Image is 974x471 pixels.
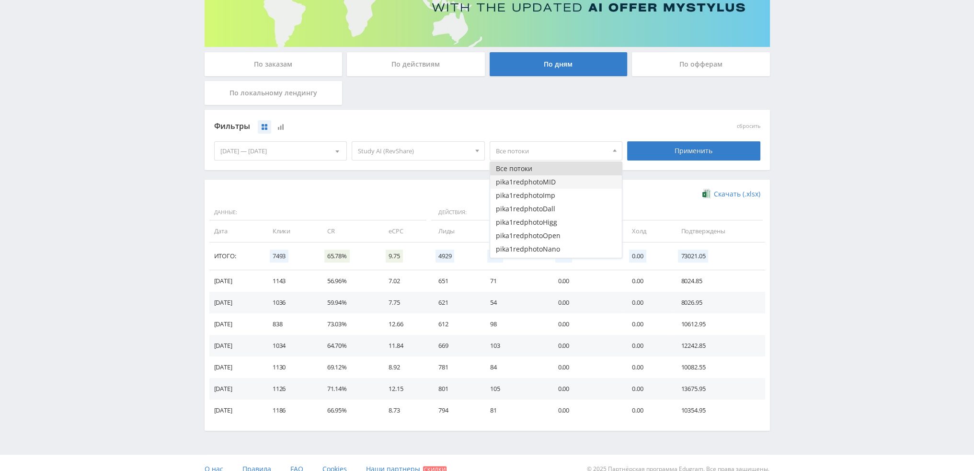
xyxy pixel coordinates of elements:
button: pika1redphotoImp [490,189,622,202]
td: 64.70% [318,335,379,356]
td: [DATE] [209,313,263,335]
td: Подтверждены [671,220,765,242]
span: 0.00 [629,250,646,263]
span: 73021.05 [678,250,708,263]
td: 0.00 [622,313,671,335]
button: Все потоки [490,162,622,175]
span: Скачать (.xlsx) [714,190,760,198]
td: eCPC [379,220,429,242]
td: [DATE] [209,292,263,313]
td: 0.00 [622,378,671,400]
td: 0.00 [549,313,623,335]
td: 8.73 [379,400,429,421]
td: 11.84 [379,335,429,356]
td: 0.00 [549,356,623,378]
td: [DATE] [209,335,263,356]
td: 651 [429,270,481,292]
td: [DATE] [209,400,263,421]
span: Study AI (RevShare) [358,142,470,160]
td: 1186 [263,400,318,421]
div: Применить [627,141,760,161]
button: pika1redphotoMID [490,175,622,189]
td: 1036 [263,292,318,313]
td: 0.00 [549,335,623,356]
td: 12.15 [379,378,429,400]
button: pika1redphotoOpen [490,229,622,242]
td: [DATE] [209,270,263,292]
td: [DATE] [209,378,263,400]
td: 66.95% [318,400,379,421]
td: 103 [481,335,548,356]
td: 8026.95 [671,292,765,313]
span: Финансы: [551,205,763,221]
div: По действиям [347,52,485,76]
td: 84 [481,356,548,378]
div: Фильтры [214,119,623,134]
td: Клики [263,220,318,242]
td: 10354.95 [671,400,765,421]
td: 0.00 [549,292,623,313]
td: 54 [481,292,548,313]
td: 801 [429,378,481,400]
span: 9.75 [386,250,402,263]
td: 71.14% [318,378,379,400]
span: 596 [487,250,503,263]
td: 0.00 [622,335,671,356]
td: 1034 [263,335,318,356]
td: 1143 [263,270,318,292]
td: Холд [622,220,671,242]
td: 73.03% [318,313,379,335]
td: 1130 [263,356,318,378]
td: Итого: [209,242,263,270]
td: 7.75 [379,292,429,313]
td: 10612.95 [671,313,765,335]
span: Все потоки [496,142,608,160]
div: По заказам [205,52,343,76]
td: 0.00 [622,270,671,292]
td: 59.94% [318,292,379,313]
td: 0.00 [622,292,671,313]
button: pika1redphotoDall [490,202,622,216]
td: 0.00 [622,356,671,378]
td: 10082.55 [671,356,765,378]
span: Данные: [209,205,426,221]
td: 0.00 [549,400,623,421]
span: 4929 [435,250,454,263]
button: pika1redphotoNano [490,242,622,256]
td: 1126 [263,378,318,400]
td: Лиды [429,220,481,242]
div: По локальному лендингу [205,81,343,105]
td: 612 [429,313,481,335]
td: 669 [429,335,481,356]
td: 0.00 [549,378,623,400]
button: pika1redphotoHigg [490,216,622,229]
td: 794 [429,400,481,421]
td: 0.00 [622,400,671,421]
span: Действия: [431,205,546,221]
td: [DATE] [209,356,263,378]
button: сбросить [737,123,760,129]
td: 12242.85 [671,335,765,356]
td: 0.00 [549,270,623,292]
td: 8024.85 [671,270,765,292]
span: 65.78% [324,250,350,263]
td: 621 [429,292,481,313]
td: Продажи [481,220,548,242]
td: 69.12% [318,356,379,378]
td: 8.92 [379,356,429,378]
td: 781 [429,356,481,378]
span: 7493 [270,250,288,263]
div: По офферам [632,52,770,76]
div: По дням [490,52,628,76]
div: [DATE] — [DATE] [215,142,347,160]
td: 98 [481,313,548,335]
button: pika1monKLING [490,256,622,269]
a: Скачать (.xlsx) [702,189,760,199]
td: 7.02 [379,270,429,292]
td: CR [318,220,379,242]
img: xlsx [702,189,710,198]
td: 838 [263,313,318,335]
td: 56.96% [318,270,379,292]
td: 13675.95 [671,378,765,400]
td: 81 [481,400,548,421]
